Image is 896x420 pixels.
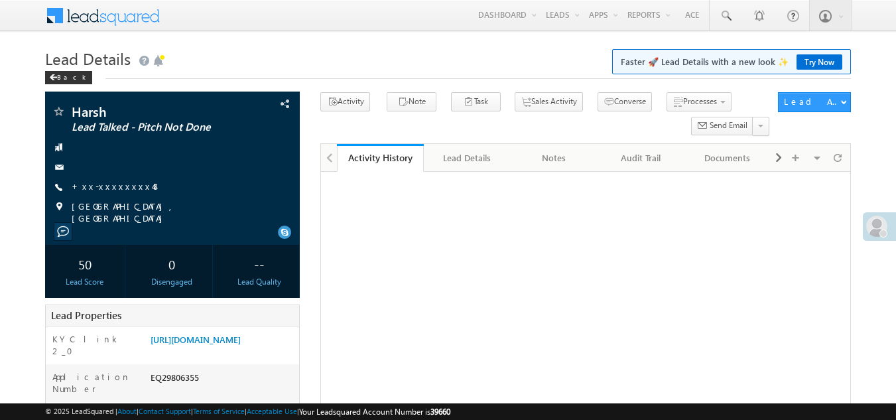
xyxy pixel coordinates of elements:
[45,71,92,84] div: Back
[135,276,209,288] div: Disengaged
[147,371,300,389] div: EQ29806355
[72,180,161,192] a: +xx-xxxxxxxx48
[621,55,842,68] span: Faster 🚀 Lead Details with a new look ✨
[608,150,672,166] div: Audit Trail
[139,407,191,415] a: Contact Support
[683,96,717,106] span: Processes
[48,251,122,276] div: 50
[797,54,842,70] a: Try Now
[598,92,652,111] button: Converse
[667,92,732,111] button: Processes
[451,92,501,111] button: Task
[52,371,138,395] label: Application Number
[691,117,753,136] button: Send Email
[299,407,450,417] span: Your Leadsquared Account Number is
[521,150,586,166] div: Notes
[778,92,851,112] button: Lead Actions
[151,334,241,345] a: [URL][DOMAIN_NAME]
[430,407,450,417] span: 39660
[72,105,229,118] span: Harsh
[695,150,759,166] div: Documents
[117,407,137,415] a: About
[135,251,209,276] div: 0
[511,144,598,172] a: Notes
[45,70,99,82] a: Back
[784,96,840,107] div: Lead Actions
[347,151,414,164] div: Activity History
[320,92,370,111] button: Activity
[52,333,138,357] label: KYC link 2_0
[247,407,297,415] a: Acceptable Use
[193,407,245,415] a: Terms of Service
[72,121,229,134] span: Lead Talked - Pitch Not Done
[222,251,296,276] div: --
[598,144,684,172] a: Audit Trail
[45,405,450,418] span: © 2025 LeadSquared | | | | |
[45,48,131,69] span: Lead Details
[387,92,436,111] button: Note
[51,309,121,322] span: Lead Properties
[222,276,296,288] div: Lead Quality
[48,276,122,288] div: Lead Score
[515,92,583,111] button: Sales Activity
[337,144,424,172] a: Activity History
[424,144,511,172] a: Lead Details
[72,200,277,224] span: [GEOGRAPHIC_DATA], [GEOGRAPHIC_DATA]
[434,150,499,166] div: Lead Details
[684,144,771,172] a: Documents
[710,119,747,131] span: Send Email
